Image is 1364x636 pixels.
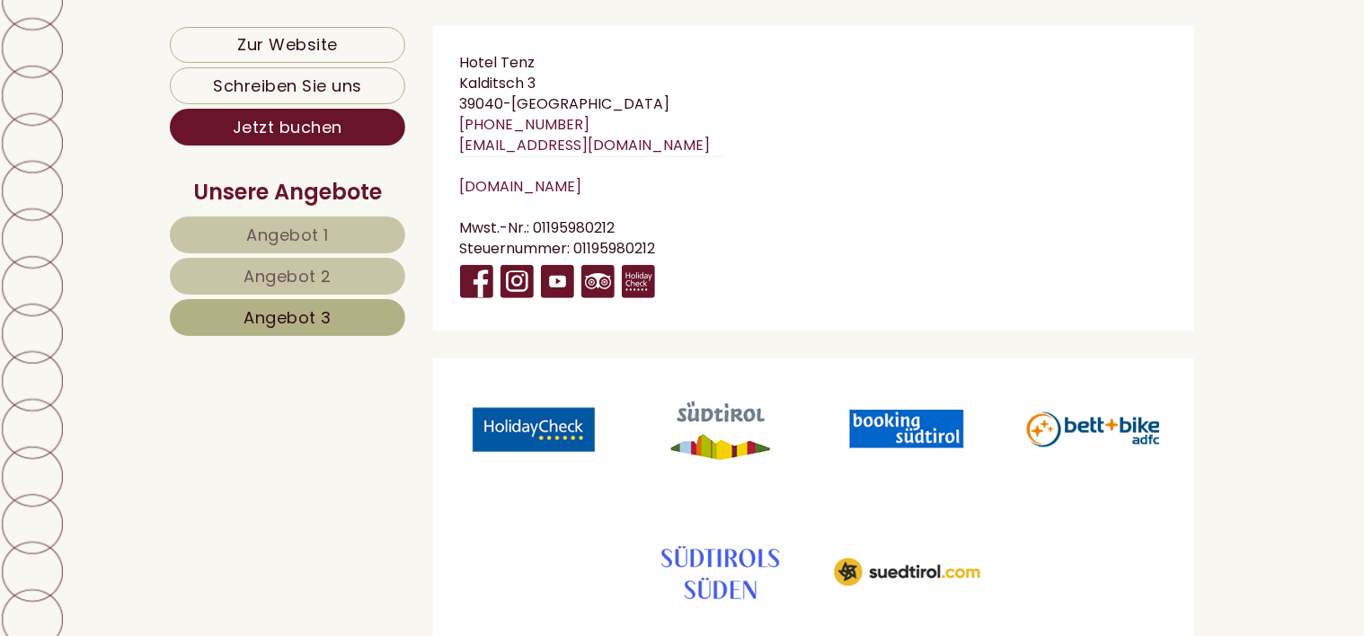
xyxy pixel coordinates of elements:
[527,217,616,238] span: : 01195980212
[460,73,536,93] span: Kalditsch 3
[170,177,405,208] div: Unsere Angebote
[512,93,670,114] span: [GEOGRAPHIC_DATA]
[27,91,312,103] small: 22:06
[244,306,332,329] span: Angebot 3
[460,114,590,135] a: [PHONE_NUMBER]
[460,52,536,73] span: Hotel Tenz
[589,468,708,505] button: Senden
[27,56,312,70] div: Hotel Tenz
[13,52,321,107] div: Guten Tag, wie können wir Ihnen helfen?
[246,224,329,246] span: Angebot 1
[433,26,750,331] div: - Mwst.-Nr. Steuernummer
[244,265,332,287] span: Angebot 2
[319,13,390,43] div: [DATE]
[170,109,405,146] a: Jetzt buchen
[460,176,582,197] a: [DOMAIN_NAME]
[460,135,711,155] a: [EMAIL_ADDRESS][DOMAIN_NAME]
[170,67,405,104] a: Schreiben Sie uns
[460,93,504,114] span: 39040
[170,27,405,63] a: Zur Website
[568,238,656,259] span: : 01195980212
